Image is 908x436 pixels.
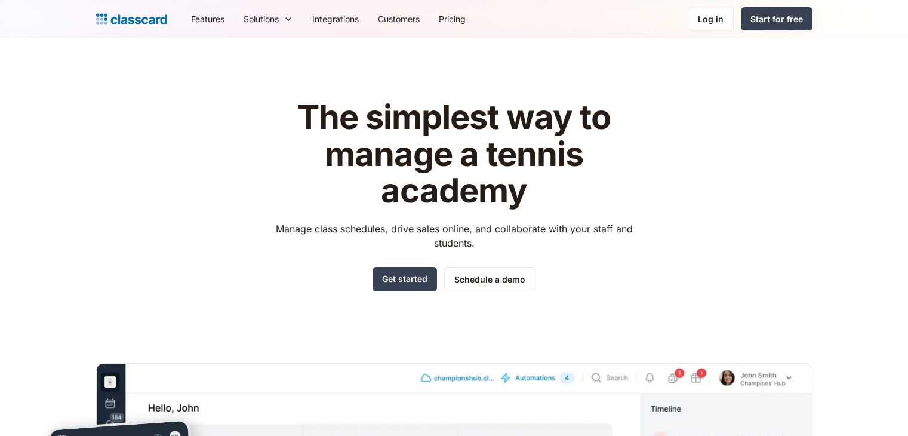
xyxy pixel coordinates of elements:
div: Solutions [234,5,303,32]
p: Manage class schedules, drive sales online, and collaborate with your staff and students. [264,222,644,250]
div: Solutions [244,13,279,25]
h1: The simplest way to manage a tennis academy [264,99,644,210]
a: Logo [96,11,167,27]
div: Start for free [750,13,803,25]
a: Get started [373,267,437,291]
a: Schedule a demo [444,267,535,291]
a: Start for free [741,7,812,30]
a: Customers [368,5,429,32]
a: Log in [688,7,734,31]
a: Features [181,5,234,32]
div: Log in [698,13,724,25]
a: Integrations [303,5,368,32]
a: Pricing [429,5,475,32]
